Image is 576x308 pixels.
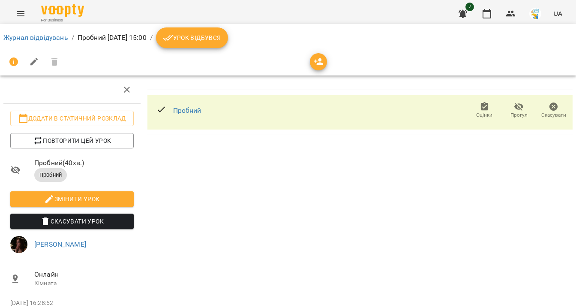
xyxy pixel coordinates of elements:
span: Скасувати Урок [17,216,127,226]
p: Кімната [34,279,134,288]
button: Скасувати Урок [10,214,134,229]
img: Voopty Logo [41,4,84,17]
a: [PERSON_NAME] [34,240,86,248]
button: UA [550,6,566,21]
button: Скасувати [536,99,571,123]
button: Змінити урок [10,191,134,207]
span: Онлайн [34,269,134,280]
span: Додати в статичний розклад [17,113,127,124]
button: Повторити цей урок [10,133,134,148]
span: Повторити цей урок [17,136,127,146]
nav: breadcrumb [3,27,573,48]
button: Прогул [502,99,537,123]
span: Урок відбувся [163,33,221,43]
li: / [150,33,153,43]
li: / [72,33,74,43]
p: [DATE] 16:28:52 [10,299,134,308]
button: Оцінки [467,99,502,123]
button: Додати в статичний розклад [10,111,134,126]
button: Menu [10,3,31,24]
span: Змінити урок [17,194,127,204]
span: Скасувати [541,112,566,119]
span: Прогул [510,112,528,119]
button: Урок відбувся [156,27,228,48]
span: Оцінки [476,112,492,119]
img: 1b79b5faa506ccfdadca416541874b02.jpg [10,236,27,253]
span: 7 [465,3,474,11]
span: Пробний [34,171,67,179]
span: Пробний ( 40 хв. ) [34,158,134,168]
a: Пробний [173,106,201,115]
span: For Business [41,18,84,23]
p: Пробний [DATE] 15:00 [78,33,147,43]
img: 38072b7c2e4bcea27148e267c0c485b2.jpg [529,8,541,20]
span: UA [553,9,562,18]
a: Журнал відвідувань [3,33,68,42]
